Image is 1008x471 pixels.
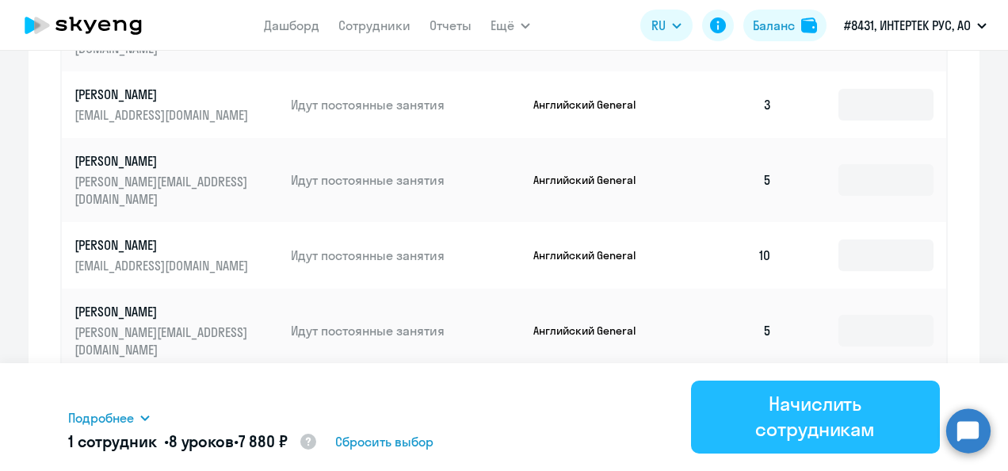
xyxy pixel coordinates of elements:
[674,138,785,222] td: 5
[291,171,521,189] p: Идут постоянные занятия
[491,16,514,35] span: Ещё
[74,106,252,124] p: [EMAIL_ADDRESS][DOMAIN_NAME]
[640,10,693,41] button: RU
[264,17,319,33] a: Дашборд
[430,17,472,33] a: Отчеты
[844,16,971,35] p: #8431, ИНТЕРТЕК РУС, АО
[74,236,278,274] a: [PERSON_NAME][EMAIL_ADDRESS][DOMAIN_NAME]
[533,324,652,338] p: Английский General
[335,432,433,451] span: Сбросить выбор
[338,17,410,33] a: Сотрудники
[68,431,318,454] h5: 1 сотрудник • •
[291,322,521,339] p: Идут постоянные занятия
[674,289,785,373] td: 5
[74,86,252,103] p: [PERSON_NAME]
[533,248,652,262] p: Английский General
[713,391,918,442] div: Начислить сотрудникам
[836,6,995,44] button: #8431, ИНТЕРТЕК РУС, АО
[533,98,652,112] p: Английский General
[68,408,134,427] span: Подробнее
[74,303,252,320] p: [PERSON_NAME]
[74,303,278,358] a: [PERSON_NAME][PERSON_NAME][EMAIL_ADDRESS][DOMAIN_NAME]
[651,16,666,35] span: RU
[169,431,234,451] span: 8 уроков
[74,86,278,124] a: [PERSON_NAME][EMAIL_ADDRESS][DOMAIN_NAME]
[674,222,785,289] td: 10
[674,71,785,138] td: 3
[743,10,827,41] button: Балансbalance
[691,381,941,454] button: Начислить сотрудникам
[74,324,252,358] p: [PERSON_NAME][EMAIL_ADDRESS][DOMAIN_NAME]
[74,257,252,274] p: [EMAIL_ADDRESS][DOMAIN_NAME]
[291,96,521,113] p: Идут постоянные занятия
[74,152,252,170] p: [PERSON_NAME]
[291,247,521,264] p: Идут постоянные занятия
[753,16,795,35] div: Баланс
[74,236,252,254] p: [PERSON_NAME]
[74,152,278,208] a: [PERSON_NAME][PERSON_NAME][EMAIL_ADDRESS][DOMAIN_NAME]
[801,17,817,33] img: balance
[491,10,530,41] button: Ещё
[533,173,652,187] p: Английский General
[74,173,252,208] p: [PERSON_NAME][EMAIL_ADDRESS][DOMAIN_NAME]
[239,431,288,451] span: 7 880 ₽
